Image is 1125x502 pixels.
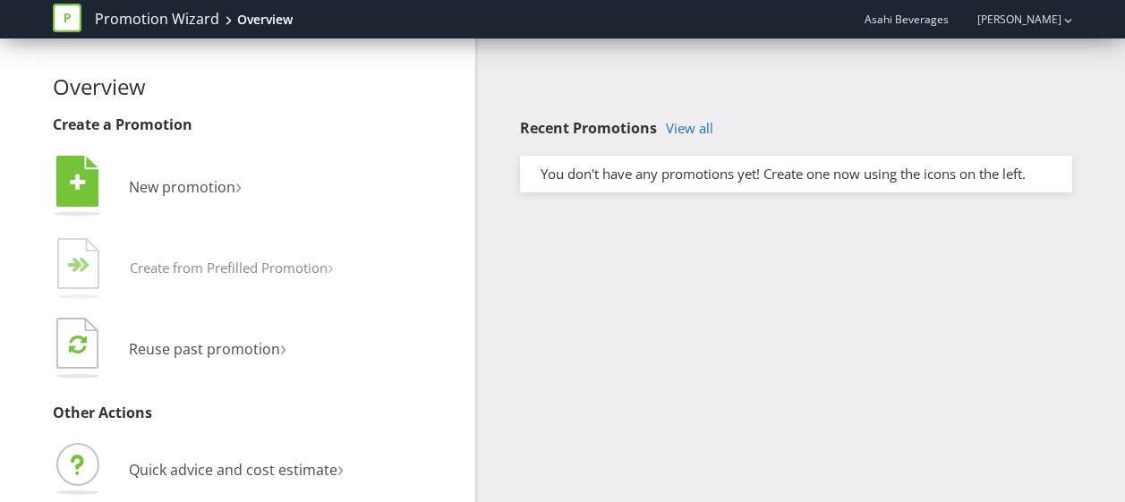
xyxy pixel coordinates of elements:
[53,75,463,98] h2: Overview
[53,234,335,305] button: Create from Prefilled Promotion›
[520,118,657,138] span: Recent Promotions
[130,259,328,277] span: Create from Prefilled Promotion
[527,165,1065,183] div: You don't have any promotions yet! Create one now using the icons on the left.
[53,460,344,480] a: Quick advice and cost estimate›
[328,252,334,280] span: ›
[337,453,344,482] span: ›
[53,405,463,421] h3: Other Actions
[235,170,242,200] span: ›
[129,177,235,197] span: New promotion
[69,334,87,354] tspan: 
[666,121,713,136] a: View all
[79,257,90,274] tspan: 
[280,332,286,362] span: ›
[70,173,86,192] tspan: 
[53,117,463,133] h3: Create a Promotion
[95,9,219,30] a: Promotion Wizard
[865,12,949,27] span: Asahi Beverages
[959,12,1061,27] a: [PERSON_NAME]
[237,11,293,29] div: Overview
[129,339,280,359] span: Reuse past promotion
[129,460,337,480] span: Quick advice and cost estimate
